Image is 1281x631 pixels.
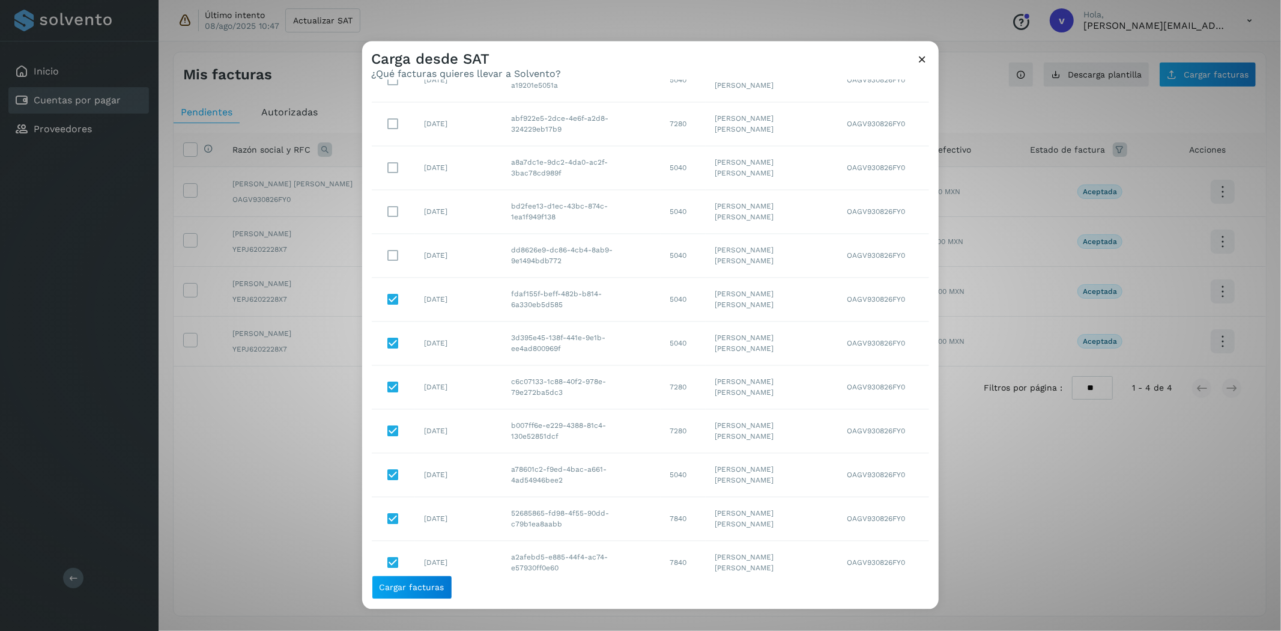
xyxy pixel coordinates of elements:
[415,234,502,278] td: [DATE]
[372,68,562,79] p: ¿Qué facturas quieres llevar a Solvento?
[661,409,706,453] td: 7280
[501,190,661,234] td: bd2fee13-d1ec-43bc-874c-1ea1f949f138
[661,322,706,365] td: 5040
[706,190,837,234] td: [PERSON_NAME] [PERSON_NAME]
[837,278,929,322] td: OAGV930826FY0
[661,190,706,234] td: 5040
[501,146,661,190] td: a8a7dc1e-9dc2-4da0-ac2f-3bac78cd989f
[837,365,929,409] td: OAGV930826FY0
[661,453,706,497] td: 5040
[837,58,929,102] td: OAGV930826FY0
[415,497,502,541] td: [DATE]
[415,453,502,497] td: [DATE]
[706,234,837,278] td: [PERSON_NAME] [PERSON_NAME]
[661,541,706,585] td: 7840
[706,278,837,322] td: [PERSON_NAME] [PERSON_NAME]
[501,541,661,585] td: a2afebd5-e885-44f4-ac74-e57930ff0e60
[415,365,502,409] td: [DATE]
[415,541,502,585] td: [DATE]
[415,190,502,234] td: [DATE]
[501,453,661,497] td: a78601c2-f9ed-4bac-a661-4ad54946bee2
[837,409,929,453] td: OAGV930826FY0
[372,51,562,69] h3: Carga desde SAT
[706,146,837,190] td: [PERSON_NAME] [PERSON_NAME]
[501,278,661,322] td: fdaf155f-beff-482b-b814-6a330eb5d585
[837,190,929,234] td: OAGV930826FY0
[706,541,837,585] td: [PERSON_NAME] [PERSON_NAME]
[706,365,837,409] td: [PERSON_NAME] [PERSON_NAME]
[501,102,661,146] td: abf922e5-2dce-4e6f-a2d8-324229eb17b9
[706,322,837,365] td: [PERSON_NAME] [PERSON_NAME]
[837,102,929,146] td: OAGV930826FY0
[501,322,661,365] td: 3d395e45-138f-441e-9e1b-ee4ad800969f
[661,146,706,190] td: 5040
[501,234,661,278] td: dd8626e9-dc86-4cb4-8ab9-9e1494bdb772
[837,541,929,585] td: OAGV930826FY0
[661,234,706,278] td: 5040
[837,146,929,190] td: OAGV930826FY0
[706,497,837,541] td: [PERSON_NAME] [PERSON_NAME]
[501,409,661,453] td: b007ff6e-e229-4388-81c4-130e52851dcf
[706,102,837,146] td: [PERSON_NAME] [PERSON_NAME]
[372,576,452,600] button: Cargar facturas
[706,58,837,102] td: [PERSON_NAME] [PERSON_NAME]
[415,322,502,365] td: [DATE]
[837,322,929,365] td: OAGV930826FY0
[501,497,661,541] td: 52685865-fd98-4f55-90dd-c79b1ea8aabb
[501,365,661,409] td: c6c07133-1c88-40f2-978e-79e272ba5dc3
[661,278,706,322] td: 5040
[837,234,929,278] td: OAGV930826FY0
[501,58,661,102] td: 296cc45e-efb8-4c75-b899-a19201e5051a
[415,146,502,190] td: [DATE]
[415,102,502,146] td: [DATE]
[661,497,706,541] td: 7840
[661,58,706,102] td: 5040
[661,102,706,146] td: 7280
[837,453,929,497] td: OAGV930826FY0
[415,278,502,322] td: [DATE]
[415,409,502,453] td: [DATE]
[415,58,502,102] td: [DATE]
[837,497,929,541] td: OAGV930826FY0
[380,584,444,592] span: Cargar facturas
[661,365,706,409] td: 7280
[706,453,837,497] td: [PERSON_NAME] [PERSON_NAME]
[706,409,837,453] td: [PERSON_NAME] [PERSON_NAME]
